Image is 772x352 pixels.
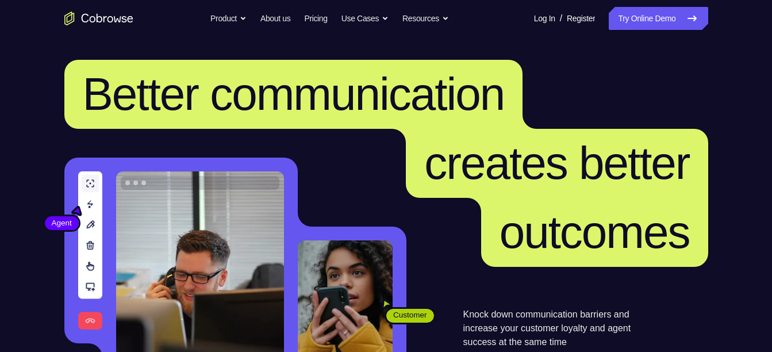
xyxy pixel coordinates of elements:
[341,7,389,30] button: Use Cases
[260,7,290,30] a: About us
[463,308,651,349] p: Knock down communication barriers and increase your customer loyalty and agent success at the sam...
[534,7,555,30] a: Log In
[424,137,689,189] span: creates better
[560,12,562,25] span: /
[500,206,690,258] span: outcomes
[402,7,449,30] button: Resources
[609,7,708,30] a: Try Online Demo
[304,7,327,30] a: Pricing
[83,68,505,120] span: Better communication
[64,12,133,25] a: Go to the home page
[210,7,247,30] button: Product
[567,7,595,30] a: Register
